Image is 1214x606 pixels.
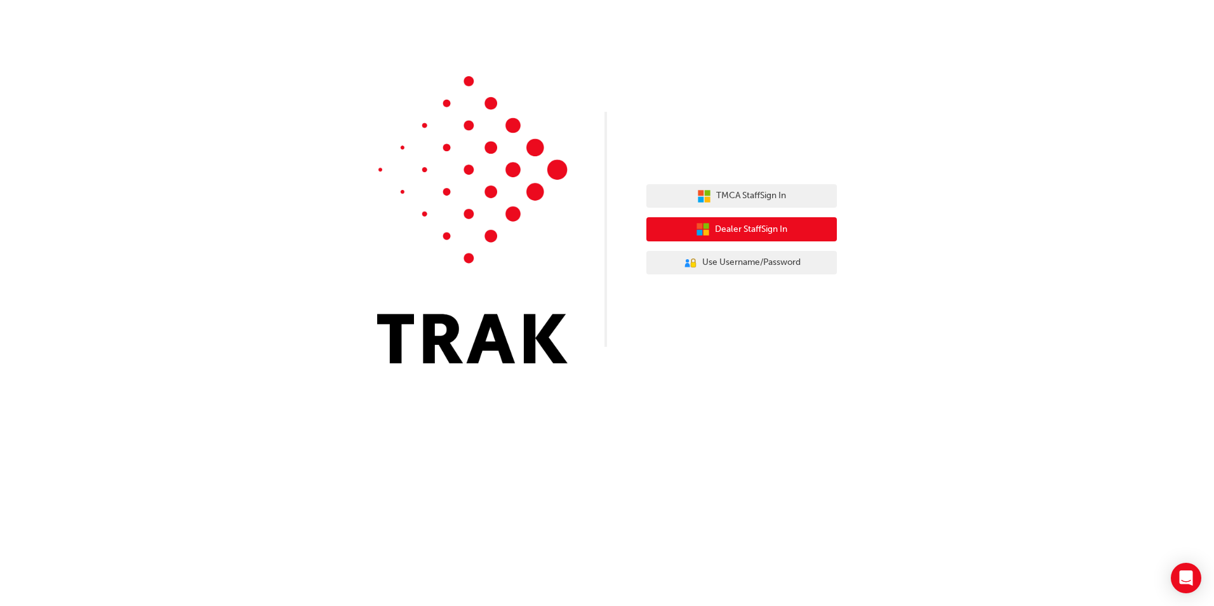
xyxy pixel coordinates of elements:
[1171,563,1201,593] div: Open Intercom Messenger
[646,217,837,241] button: Dealer StaffSign In
[702,255,801,270] span: Use Username/Password
[646,251,837,275] button: Use Username/Password
[377,76,568,363] img: Trak
[716,189,786,203] span: TMCA Staff Sign In
[715,222,787,237] span: Dealer Staff Sign In
[646,184,837,208] button: TMCA StaffSign In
